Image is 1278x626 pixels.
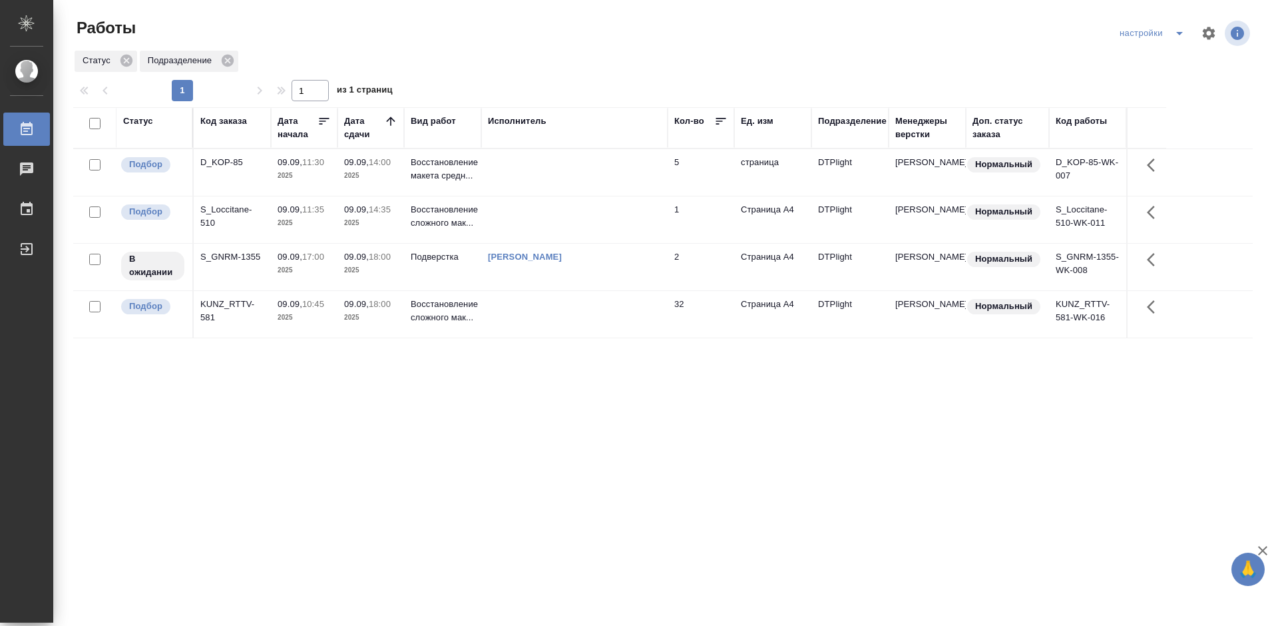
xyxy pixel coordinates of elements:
p: [PERSON_NAME] [895,298,959,311]
td: 32 [668,291,734,338]
button: Здесь прячутся важные кнопки [1139,196,1171,228]
p: 14:35 [369,204,391,214]
td: 1 [668,196,734,243]
span: 🙏 [1237,555,1259,583]
p: 11:30 [302,157,324,167]
p: 18:00 [369,252,391,262]
p: Статус [83,54,115,67]
td: Страница А4 [734,291,811,338]
p: 2025 [344,264,397,277]
div: Статус [75,51,137,72]
div: S_Loccitane-510 [200,203,264,230]
span: Настроить таблицу [1193,17,1225,49]
div: Подразделение [818,115,887,128]
td: D_KOP-85-WK-007 [1049,149,1126,196]
td: Страница А4 [734,244,811,290]
p: 2025 [278,264,331,277]
div: Можно подбирать исполнителей [120,203,186,221]
p: В ожидании [129,252,176,279]
div: Дата начала [278,115,318,141]
p: 11:35 [302,204,324,214]
td: страница [734,149,811,196]
p: 09.09, [278,252,302,262]
p: 09.09, [344,252,369,262]
p: 10:45 [302,299,324,309]
p: Подразделение [148,54,216,67]
div: Доп. статус заказа [972,115,1042,141]
p: 18:00 [369,299,391,309]
p: Нормальный [975,158,1032,171]
td: Страница А4 [734,196,811,243]
div: Исполнитель назначен, приступать к работе пока рано [120,250,186,282]
div: S_GNRM-1355 [200,250,264,264]
p: [PERSON_NAME] [895,156,959,169]
p: [PERSON_NAME] [895,250,959,264]
p: 14:00 [369,157,391,167]
button: Здесь прячутся важные кнопки [1139,291,1171,323]
div: Статус [123,115,153,128]
p: Восстановление макета средн... [411,156,475,182]
td: DTPlight [811,244,889,290]
p: 09.09, [278,157,302,167]
td: DTPlight [811,291,889,338]
p: 2025 [344,169,397,182]
td: S_GNRM-1355-WK-008 [1049,244,1126,290]
button: 🙏 [1231,553,1265,586]
p: Восстановление сложного мак... [411,298,475,324]
button: Здесь прячутся важные кнопки [1139,149,1171,181]
p: 2025 [344,216,397,230]
div: Ед. изм [741,115,773,128]
p: Подбор [129,300,162,313]
div: Исполнитель [488,115,546,128]
div: Дата сдачи [344,115,384,141]
td: 5 [668,149,734,196]
div: Можно подбирать исполнителей [120,298,186,316]
div: Можно подбирать исполнителей [120,156,186,174]
span: из 1 страниц [337,82,393,101]
span: Посмотреть информацию [1225,21,1253,46]
p: 09.09, [344,204,369,214]
p: Подбор [129,205,162,218]
p: 2025 [278,169,331,182]
p: 2025 [278,216,331,230]
div: Менеджеры верстки [895,115,959,141]
p: Нормальный [975,205,1032,218]
div: Подразделение [140,51,238,72]
td: DTPlight [811,149,889,196]
p: Нормальный [975,252,1032,266]
td: KUNZ_RTTV-581-WK-016 [1049,291,1126,338]
div: Вид работ [411,115,456,128]
p: Подбор [129,158,162,171]
div: Код работы [1056,115,1107,128]
p: 09.09, [344,157,369,167]
p: 2025 [278,311,331,324]
p: 17:00 [302,252,324,262]
p: Нормальный [975,300,1032,313]
div: KUNZ_RTTV-581 [200,298,264,324]
p: Восстановление сложного мак... [411,203,475,230]
p: 2025 [344,311,397,324]
td: 2 [668,244,734,290]
button: Здесь прячутся важные кнопки [1139,244,1171,276]
td: DTPlight [811,196,889,243]
span: Работы [73,17,136,39]
p: 09.09, [278,299,302,309]
div: Кол-во [674,115,704,128]
p: 09.09, [278,204,302,214]
p: 09.09, [344,299,369,309]
div: D_KOP-85 [200,156,264,169]
p: Подверстка [411,250,475,264]
p: [PERSON_NAME] [895,203,959,216]
div: split button [1116,23,1193,44]
div: Код заказа [200,115,247,128]
td: S_Loccitane-510-WK-011 [1049,196,1126,243]
a: [PERSON_NAME] [488,252,562,262]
